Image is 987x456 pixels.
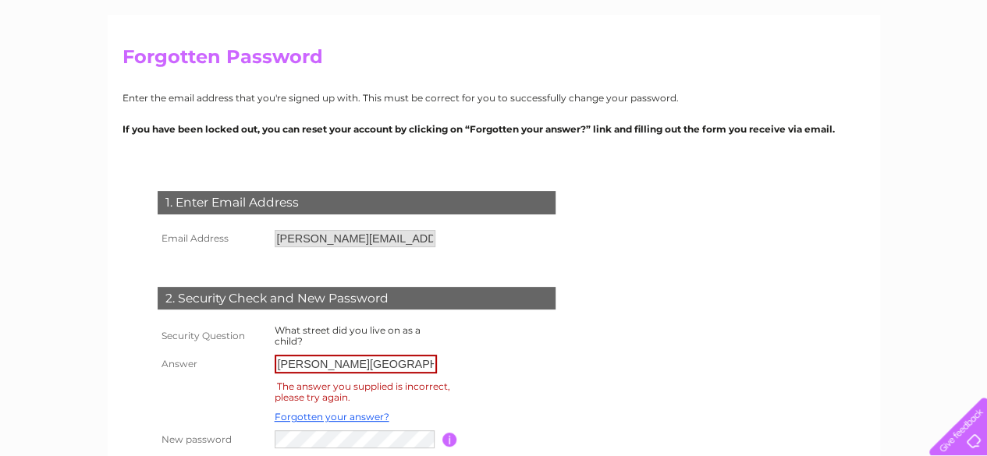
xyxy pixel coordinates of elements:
th: Answer [154,351,271,377]
a: Forgotten your answer? [275,411,389,422]
a: 0333 014 3131 [693,8,801,27]
th: New password [154,426,271,452]
th: Email Address [154,226,271,251]
div: 1. Enter Email Address [158,191,556,214]
div: 2. Security Check and New Password [158,287,556,310]
img: logo.png [34,41,114,88]
a: Blog [907,66,930,78]
a: Energy [808,66,842,78]
div: The answer you supplied is incorrect, please try again. [275,378,450,405]
div: Clear Business is a trading name of Verastar Limited (registered in [GEOGRAPHIC_DATA] No. 3667643... [126,9,863,76]
th: Security Question [154,321,271,351]
p: If you have been locked out, you can reset your account by clicking on “Forgotten your answer?” l... [122,122,865,136]
a: Contact [939,66,978,78]
input: Information [442,433,457,447]
h2: Forgotten Password [122,46,865,76]
a: Telecoms [851,66,898,78]
a: Water [769,66,798,78]
label: What street did you live on as a child? [275,324,421,347]
p: Enter the email address that you're signed up with. This must be correct for you to successfully ... [122,90,865,105]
